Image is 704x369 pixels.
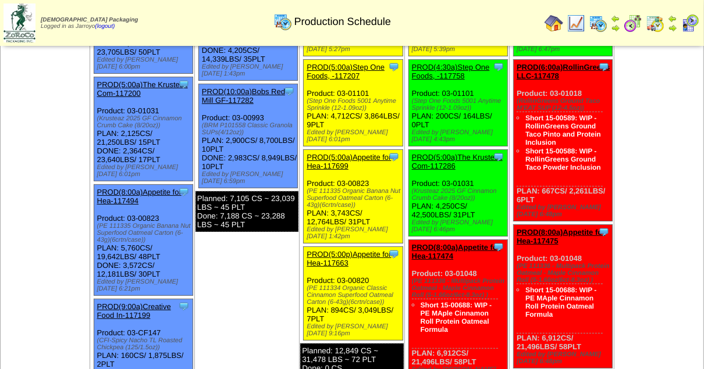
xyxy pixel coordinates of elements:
[611,14,620,23] img: arrowleft.gif
[97,56,193,70] div: Edited by [PERSON_NAME] [DATE] 6:00pm
[3,3,35,42] img: zoroco-logo-small.webp
[412,63,490,80] a: PROD(4:30a)Step One Foods, -117758
[97,278,193,292] div: Edited by [PERSON_NAME] [DATE] 6:21pm
[294,16,391,28] span: Production Schedule
[97,223,193,243] div: (PE 111335 Organic Banana Nut Superfood Oatmeal Carton (6-43g)(6crtn/case))
[412,188,507,202] div: (Krusteaz 2025 GF Cinnamon Crumb Cake (8/20oz))
[202,122,297,136] div: (BRM P101558 Classic Granola SUPs(4/12oz))
[304,150,403,243] div: Product: 03-00823 PLAN: 3,743CS / 12,764LBS / 31PLT
[95,23,115,30] a: (logout)
[598,61,610,73] img: Tooltip
[97,337,193,351] div: (CFI-Spicy Nacho TL Roasted Chickpea (125/1.5oz))
[646,14,664,33] img: calendarinout.gif
[493,241,504,253] img: Tooltip
[307,226,402,240] div: Edited by [PERSON_NAME] [DATE] 1:42pm
[307,188,402,209] div: (PE 111335 Organic Banana Nut Superfood Oatmeal Carton (6-43g)(6crtn/case))
[525,147,601,171] a: Short 15-00588: WIP - RollinGreens Ground Taco Powder Inclusion
[624,14,642,33] img: calendarblend.gif
[493,61,504,73] img: Tooltip
[307,285,402,306] div: (PE 111334 Organic Classic Cinnamon Superfood Oatmeal Carton (6-43g)(6crtn/case))
[202,87,285,105] a: PROD(10:00a)Bobs Red Mill GF-117282
[611,23,620,33] img: arrowright.gif
[97,80,188,98] a: PROD(5:00a)The Krusteaz Com-117200
[97,115,193,129] div: (Krusteaz 2025 GF Cinnamon Crumb Cake (8/20oz))
[195,191,298,232] div: Planned: 7,105 CS ~ 23,039 LBS ~ 45 PLT Done: 7,188 CS ~ 23,288 LBS ~ 45 PLT
[198,84,297,188] div: Product: 03-00993 PLAN: 2,900CS / 8,700LBS / 10PLT DONE: 2,983CS / 8,949LBS / 10PLT
[388,151,400,163] img: Tooltip
[517,63,610,80] a: PROD(6:00a)RollinGreens LLC-117478
[307,153,391,170] a: PROD(5:00a)Appetite for Hea-117699
[589,14,607,33] img: calendarprod.gif
[178,78,190,90] img: Tooltip
[493,151,504,163] img: Tooltip
[514,60,613,221] div: Product: 03-01018 PLAN: 667CS / 2,261LBS / 6PLT
[514,225,613,368] div: Product: 03-01048 PLAN: 6,912CS / 21,496LBS / 58PLT
[668,23,677,33] img: arrowright.gif
[97,302,171,320] a: PROD(9:00a)Creative Food In-117199
[517,228,605,245] a: PROD(8:00a)Appetite for Hea-117475
[412,98,507,112] div: (Step One Foods 5001 Anytime Sprinkle (12-1.09oz))
[517,263,612,284] div: (PE 111336 - Multipack Protein Oatmeal - Maple Cinnamon Roll (5-1.66oz/6ct-8.3oz) )
[304,60,403,146] div: Product: 03-01101 PLAN: 4,712CS / 3,864LBS / 9PLT
[525,286,596,318] a: Short 15-00688: WIP - PE MAple Cinnamon Roll Protein Oatmeal Formula
[178,300,190,312] img: Tooltip
[41,17,138,30] span: Logged in as Jarroyo
[517,204,612,218] div: Edited by [PERSON_NAME] [DATE] 6:48pm
[202,171,297,185] div: Edited by [PERSON_NAME] [DATE] 6:59pm
[681,14,699,33] img: calendarcustomer.gif
[307,323,402,337] div: Edited by [PERSON_NAME] [DATE] 9:16pm
[525,114,601,146] a: Short 15-00589: WIP - RollinGreens Ground Taco Pinto and Protein Inclusion
[388,248,400,260] img: Tooltip
[202,63,297,77] div: Edited by [PERSON_NAME] [DATE] 1:43pm
[412,153,503,170] a: PROD(5:00a)The Krusteaz Com-117286
[545,14,563,33] img: home.gif
[517,98,612,112] div: (RollinGreens Ground Taco M'EAT SUP (12-4.5oz))
[273,12,292,31] img: calendarprod.gif
[517,351,612,365] div: Edited by [PERSON_NAME] [DATE] 6:48pm
[97,188,182,205] a: PROD(8:00a)Appetite for Hea-117494
[408,150,507,237] div: Product: 03-01031 PLAN: 4,250CS / 42,500LBS / 31PLT
[567,14,585,33] img: line_graph.gif
[307,129,402,143] div: Edited by [PERSON_NAME] [DATE] 6:01pm
[307,98,402,112] div: (Step One Foods 5001 Anytime Sprinkle (12-1.09oz))
[97,164,193,178] div: Edited by [PERSON_NAME] [DATE] 6:01pm
[178,186,190,198] img: Tooltip
[41,17,138,23] span: [DEMOGRAPHIC_DATA] Packaging
[598,226,610,238] img: Tooltip
[94,77,193,181] div: Product: 03-01031 PLAN: 2,125CS / 21,250LBS / 15PLT DONE: 2,364CS / 23,640LBS / 17PLT
[94,185,193,296] div: Product: 03-00823 PLAN: 5,760CS / 19,642LBS / 48PLT DONE: 3,572CS / 12,181LBS / 30PLT
[412,129,507,143] div: Edited by [PERSON_NAME] [DATE] 4:43pm
[307,250,391,267] a: PROD(5:00p)Appetite for Hea-117663
[668,14,677,23] img: arrowleft.gif
[307,63,385,80] a: PROD(5:00a)Step One Foods, -117207
[412,219,507,233] div: Edited by [PERSON_NAME] [DATE] 6:46pm
[408,60,507,146] div: Product: 03-01101 PLAN: 200CS / 164LBS / 0PLT
[421,301,492,334] a: Short 15-00688: WIP - PE MAple Cinnamon Roll Protein Oatmeal Formula
[283,85,295,97] img: Tooltip
[412,278,507,299] div: (PE 111336 - Multipack Protein Oatmeal - Maple Cinnamon Roll (5-1.66oz/6ct-8.3oz) )
[304,247,403,341] div: Product: 03-00820 PLAN: 894CS / 3,049LBS / 7PLT
[388,61,400,73] img: Tooltip
[412,243,500,260] a: PROD(8:00a)Appetite for Hea-117474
